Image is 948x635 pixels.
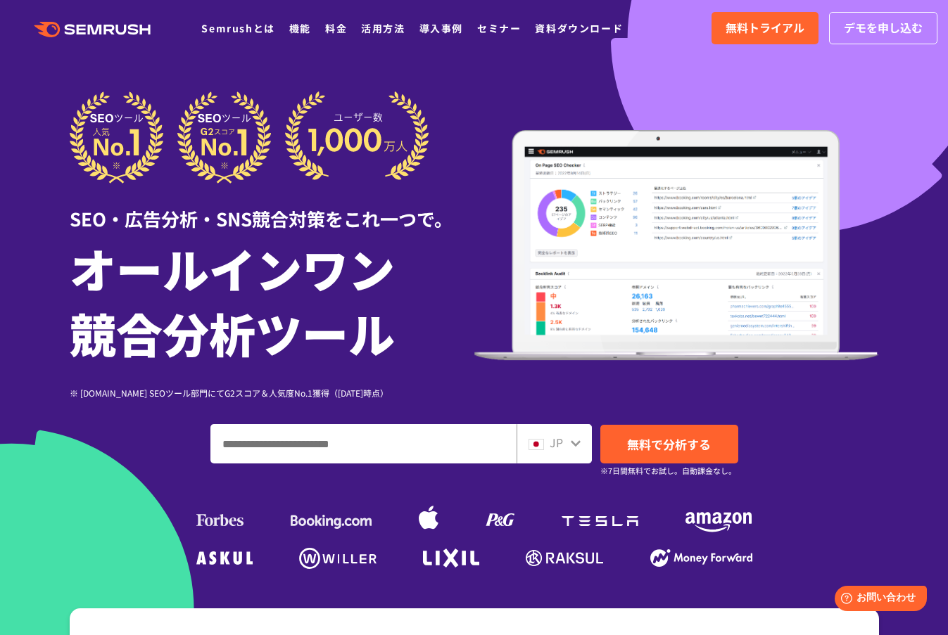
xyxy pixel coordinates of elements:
[419,21,463,35] a: 導入事例
[289,21,311,35] a: 機能
[535,21,623,35] a: 資料ダウンロード
[844,19,923,37] span: デモを申し込む
[823,580,933,620] iframe: Help widget launcher
[600,464,736,477] small: ※7日間無料でお試し。自動課金なし。
[70,236,474,365] h1: オールインワン 競合分析ツール
[211,425,516,463] input: ドメイン、キーワードまたはURLを入力してください
[201,21,274,35] a: Semrushとは
[70,184,474,232] div: SEO・広告分析・SNS競合対策をこれ一つで。
[726,19,804,37] span: 無料トライアル
[550,434,563,451] span: JP
[70,386,474,399] div: ※ [DOMAIN_NAME] SEOツール部門にてG2スコア＆人気度No.1獲得（[DATE]時点）
[712,12,819,44] a: 無料トライアル
[477,21,521,35] a: セミナー
[600,425,738,463] a: 無料で分析する
[627,435,711,453] span: 無料で分析する
[361,21,405,35] a: 活用方法
[325,21,347,35] a: 料金
[829,12,937,44] a: デモを申し込む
